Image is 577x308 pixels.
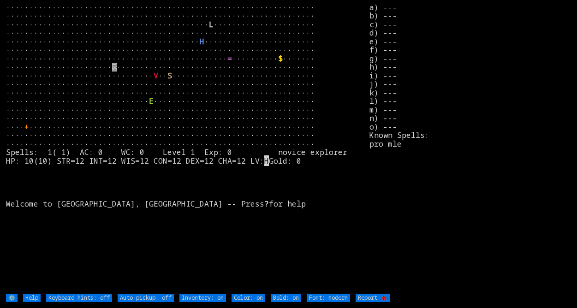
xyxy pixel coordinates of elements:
[307,294,350,302] input: Font: modern
[264,198,269,209] b: ?
[154,70,158,81] font: V
[369,3,571,293] stats: a) --- b) --- c) --- d) --- e) --- f) --- g) --- h) --- i) --- j) --- k) --- l) --- m) --- n) ---...
[227,53,232,64] font: =
[278,53,283,64] font: $
[200,36,204,47] font: H
[6,3,369,293] larn: ··································································· ·····························...
[264,155,269,166] mark: H
[118,294,174,302] input: Auto-pickup: off
[23,294,41,302] input: Help
[356,294,390,302] input: Report 🐞
[46,294,112,302] input: Keyboard hints: off
[24,121,29,132] font: +
[6,294,18,302] input: ⚙️
[149,95,154,106] font: E
[232,294,265,302] input: Color: on
[179,294,226,302] input: Inventory: on
[209,19,214,30] font: L
[167,70,172,81] font: S
[271,294,301,302] input: Bold: on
